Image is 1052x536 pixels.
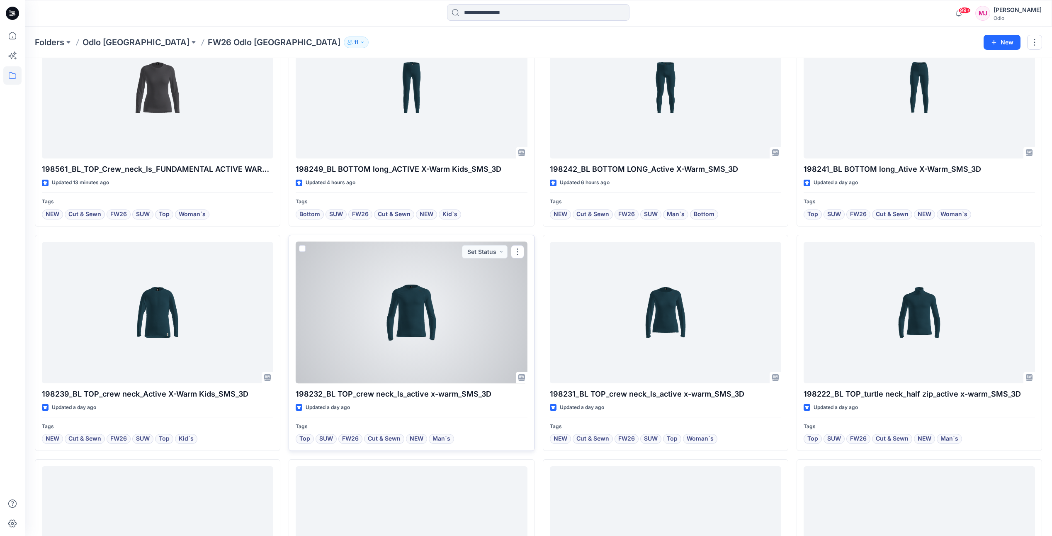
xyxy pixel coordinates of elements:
[550,163,781,175] p: 198242_BL BOTTOM LONG_Active X-Warm_SMS_3D
[560,403,604,412] p: Updated a day ago
[807,210,818,219] span: Top
[550,197,781,206] p: Tags
[554,210,567,219] span: NEW
[940,434,958,444] span: Man`s
[46,434,59,444] span: NEW
[827,434,841,444] span: SUW
[179,210,206,219] span: Woman`s
[42,17,273,158] a: 198561_BL_TOP_Crew_neck_ls_FUNDAMENTAL ACTIVE WARM_SMS_3D
[296,388,527,400] p: 198232_BL TOP_crew neck_ls_active x-warm_SMS_3D
[560,178,610,187] p: Updated 6 hours ago
[319,434,333,444] span: SUW
[807,434,818,444] span: Top
[958,7,971,14] span: 99+
[110,210,127,219] span: FW26
[694,210,714,219] span: Bottom
[644,434,658,444] span: SUW
[804,163,1035,175] p: 198241_BL BOTTOM long_Ative X-Warm_SMS_3D
[644,210,658,219] span: SUW
[344,37,369,48] button: 11
[296,17,527,158] a: 198249_BL BOTTOM long_ACTIVE X-Warm Kids_SMS_3D
[876,434,909,444] span: Cut & Sewn
[827,210,841,219] span: SUW
[804,17,1035,158] a: 198241_BL BOTTOM long_Ative X-Warm_SMS_3D
[410,434,423,444] span: NEW
[46,210,59,219] span: NEW
[52,178,109,187] p: Updated 13 minutes ago
[378,210,411,219] span: Cut & Sewn
[42,388,273,400] p: 198239_BL TOP_crew neck_Active X-Warm Kids_SMS_3D
[329,210,343,219] span: SUW
[576,210,609,219] span: Cut & Sewn
[35,37,64,48] a: Folders
[667,210,685,219] span: Man`s
[918,210,931,219] span: NEW
[368,434,401,444] span: Cut & Sewn
[550,17,781,158] a: 198242_BL BOTTOM LONG_Active X-Warm_SMS_3D
[814,403,858,412] p: Updated a day ago
[136,434,150,444] span: SUW
[432,434,450,444] span: Man`s
[296,422,527,431] p: Tags
[179,434,194,444] span: Kid`s
[306,403,350,412] p: Updated a day ago
[42,422,273,431] p: Tags
[975,6,990,21] div: MJ
[296,242,527,383] a: 198232_BL TOP_crew neck_ls_active x-warm_SMS_3D
[667,434,678,444] span: Top
[159,210,170,219] span: Top
[550,388,781,400] p: 198231_BL TOP_crew neck_ls_active x-warm_SMS_3D
[940,210,967,219] span: Woman`s
[42,163,273,175] p: 198561_BL_TOP_Crew_neck_ls_FUNDAMENTAL ACTIVE WARM_SMS_3D
[618,210,635,219] span: FW26
[342,434,359,444] span: FW26
[42,242,273,383] a: 198239_BL TOP_crew neck_Active X-Warm Kids_SMS_3D
[83,37,190,48] a: Odlo [GEOGRAPHIC_DATA]
[550,242,781,383] a: 198231_BL TOP_crew neck_ls_active x-warm_SMS_3D
[576,434,609,444] span: Cut & Sewn
[687,434,714,444] span: Woman`s
[42,197,273,206] p: Tags
[804,242,1035,383] a: 198222_BL TOP_turtle neck_half zip_active x-warm_SMS_3D
[110,434,127,444] span: FW26
[299,210,320,219] span: Bottom
[68,434,101,444] span: Cut & Sewn
[994,5,1042,15] div: [PERSON_NAME]
[420,210,433,219] span: NEW
[994,15,1042,21] div: Odlo
[618,434,635,444] span: FW26
[68,210,101,219] span: Cut & Sewn
[984,35,1020,50] button: New
[136,210,150,219] span: SUW
[850,210,867,219] span: FW26
[554,434,567,444] span: NEW
[804,422,1035,431] p: Tags
[814,178,858,187] p: Updated a day ago
[918,434,931,444] span: NEW
[550,422,781,431] p: Tags
[296,163,527,175] p: 198249_BL BOTTOM long_ACTIVE X-Warm Kids_SMS_3D
[52,403,96,412] p: Updated a day ago
[804,388,1035,400] p: 198222_BL TOP_turtle neck_half zip_active x-warm_SMS_3D
[299,434,310,444] span: Top
[296,197,527,206] p: Tags
[354,38,358,47] p: 11
[876,210,909,219] span: Cut & Sewn
[208,37,340,48] p: FW26 Odlo [GEOGRAPHIC_DATA]
[804,197,1035,206] p: Tags
[352,210,369,219] span: FW26
[442,210,457,219] span: Kid`s
[306,178,355,187] p: Updated 4 hours ago
[850,434,867,444] span: FW26
[159,434,170,444] span: Top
